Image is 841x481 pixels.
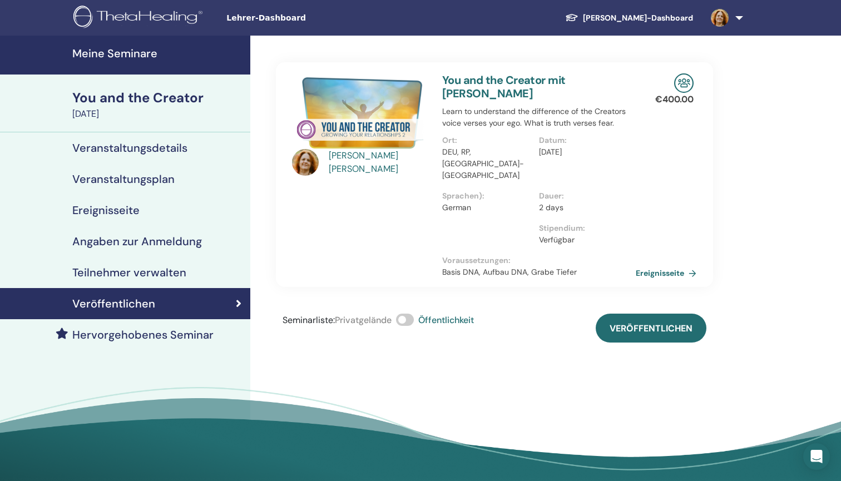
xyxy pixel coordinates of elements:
[72,266,186,279] h4: Teilnehmer verwalten
[73,6,206,31] img: logo.png
[72,328,214,341] h4: Hervorgehobenes Seminar
[335,314,392,326] span: Privatgelände
[442,190,532,202] p: Sprachen) :
[72,107,244,121] div: [DATE]
[610,323,692,334] span: Veröffentlichen
[636,265,701,281] a: Ereignisseite
[442,202,532,214] p: German
[72,172,175,186] h4: Veranstaltungsplan
[226,12,393,24] span: Lehrer-Dashboard
[66,88,250,121] a: You and the Creator[DATE]
[539,222,629,234] p: Stipendium :
[72,88,244,107] div: You and the Creator
[539,135,629,146] p: Datum :
[539,202,629,214] p: 2 days
[72,47,244,60] h4: Meine Seminare
[442,73,566,101] a: You and the Creator mit [PERSON_NAME]
[556,8,702,28] a: [PERSON_NAME]-Dashboard
[442,106,636,129] p: Learn to understand the difference of the Creators voice verses your ego. What is truth verses fear.
[442,146,532,181] p: DEU, RP, [GEOGRAPHIC_DATA]-[GEOGRAPHIC_DATA]
[655,93,694,106] p: € 400.00
[292,73,429,152] img: You and the Creator
[283,314,335,326] span: Seminarliste :
[539,190,629,202] p: Dauer :
[442,255,636,266] p: Voraussetzungen :
[72,297,155,310] h4: Veröffentlichen
[72,141,187,155] h4: Veranstaltungsdetails
[442,135,532,146] p: Ort :
[418,314,474,326] span: Öffentlichkeit
[539,234,629,246] p: Verfügbar
[72,204,140,217] h4: Ereignisseite
[539,146,629,158] p: [DATE]
[711,9,729,27] img: default.jpg
[292,149,319,176] img: default.jpg
[803,443,830,470] div: Open Intercom Messenger
[674,73,694,93] img: In-Person Seminar
[72,235,202,248] h4: Angaben zur Anmeldung
[329,149,432,176] a: [PERSON_NAME] [PERSON_NAME]
[565,13,578,22] img: graduation-cap-white.svg
[596,314,706,343] button: Veröffentlichen
[442,266,636,278] p: Basis DNA, Aufbau DNA, Grabe Tiefer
